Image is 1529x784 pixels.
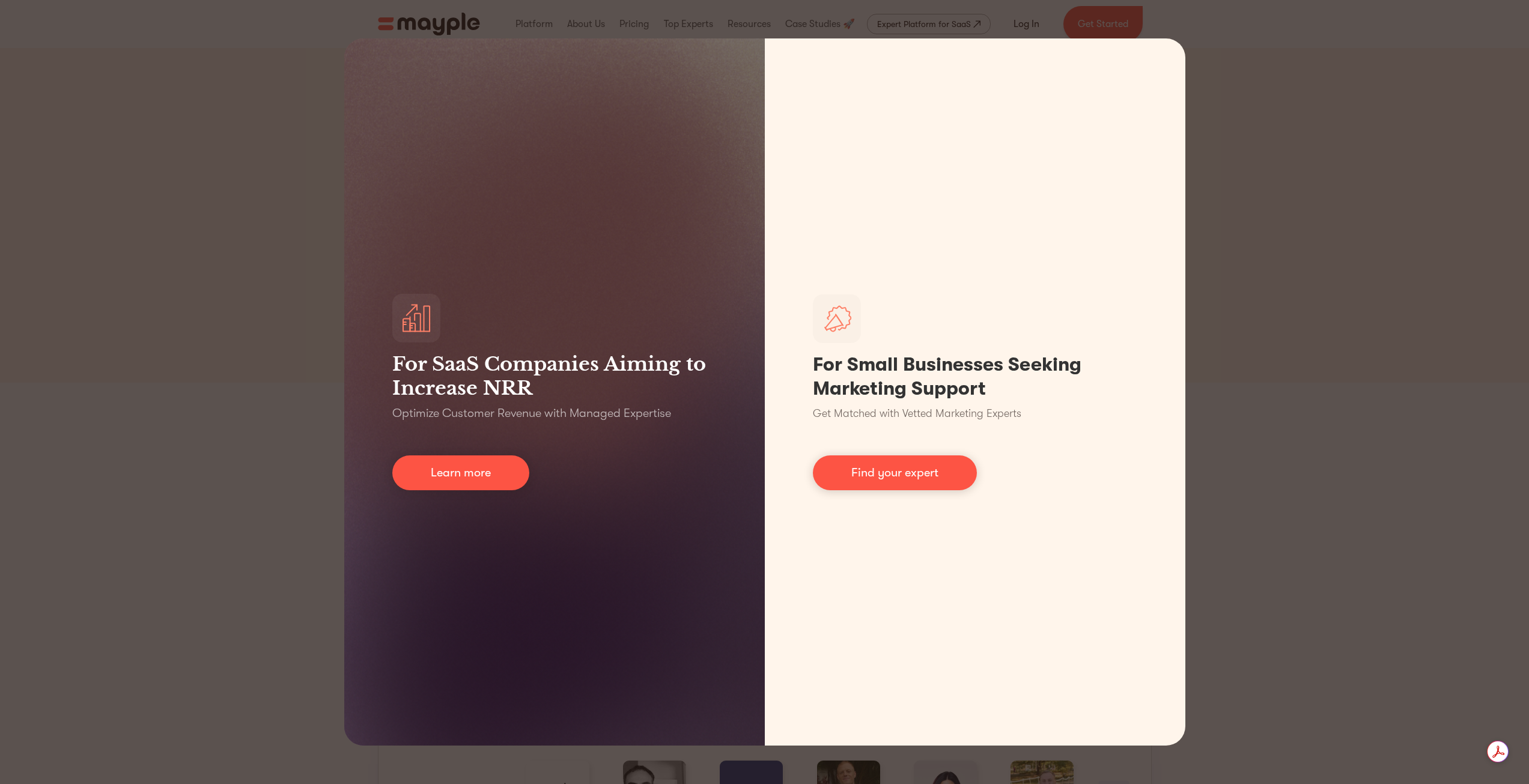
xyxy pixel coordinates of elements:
[392,455,529,490] a: Learn more
[813,455,977,490] a: Find your expert
[392,352,717,400] h3: For SaaS Companies Aiming to Increase NRR
[813,406,1021,422] p: Get Matched with Vetted Marketing Experts
[392,405,671,422] p: Optimize Customer Revenue with Managed Expertise
[813,353,1137,401] h1: For Small Businesses Seeking Marketing Support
